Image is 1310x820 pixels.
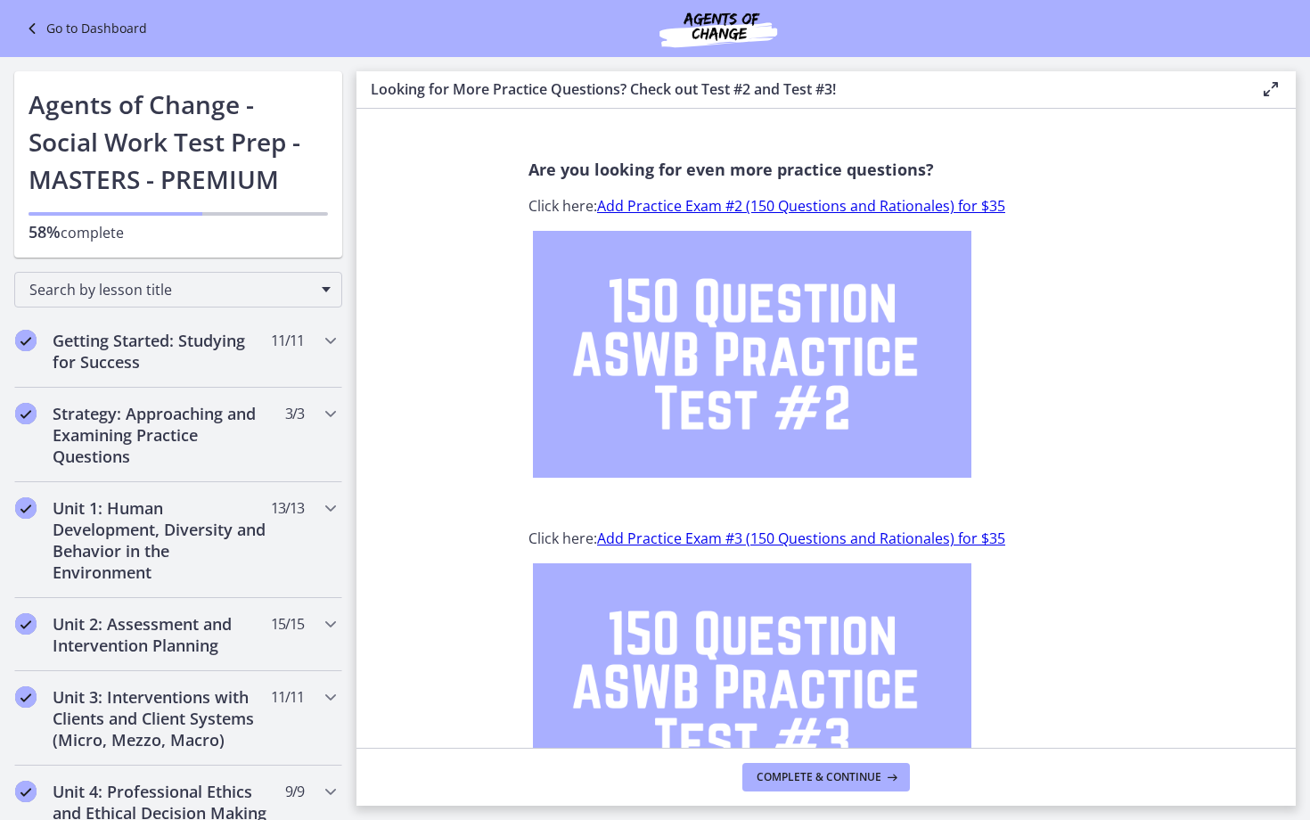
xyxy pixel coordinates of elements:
a: Go to Dashboard [21,18,147,39]
span: 13 / 13 [271,497,304,519]
p: Click here: [528,528,1124,549]
i: Completed [15,781,37,802]
img: 150_Question_ASWB_Practice_Test__2.png [533,231,971,478]
i: Completed [15,403,37,424]
h2: Unit 2: Assessment and Intervention Planning [53,613,270,656]
p: complete [29,221,328,243]
span: Search by lesson title [29,280,313,299]
i: Completed [15,613,37,635]
h2: Getting Started: Studying for Success [53,330,270,373]
h2: Strategy: Approaching and Examining Practice Questions [53,403,270,467]
span: 58% [29,221,61,242]
img: 150_Question_ASWB_Practice_Test__3.png [533,563,971,810]
i: Completed [15,497,37,519]
h2: Unit 1: Human Development, Diversity and Behavior in the Environment [53,497,270,583]
span: 3 / 3 [285,403,304,424]
i: Completed [15,330,37,351]
h2: Unit 3: Interventions with Clients and Client Systems (Micro, Mezzo, Macro) [53,686,270,750]
h1: Agents of Change - Social Work Test Prep - MASTERS - PREMIUM [29,86,328,198]
i: Completed [15,686,37,708]
h3: Looking for More Practice Questions? Check out Test #2 and Test #3! [371,78,1232,100]
span: 15 / 15 [271,613,304,635]
a: Add Practice Exam #3 (150 Questions and Rationales) for $35 [597,529,1005,548]
span: 11 / 11 [271,686,304,708]
button: Complete & continue [742,763,910,791]
span: 11 / 11 [271,330,304,351]
div: Search by lesson title [14,272,342,307]
p: Click here: [528,195,1124,217]
a: Add Practice Exam #2 (150 Questions and Rationales) for $35 [597,196,1005,216]
span: Complete & continue [757,770,881,784]
span: Are you looking for even more practice questions? [528,159,934,180]
span: 9 / 9 [285,781,304,802]
img: Agents of Change [611,7,825,50]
